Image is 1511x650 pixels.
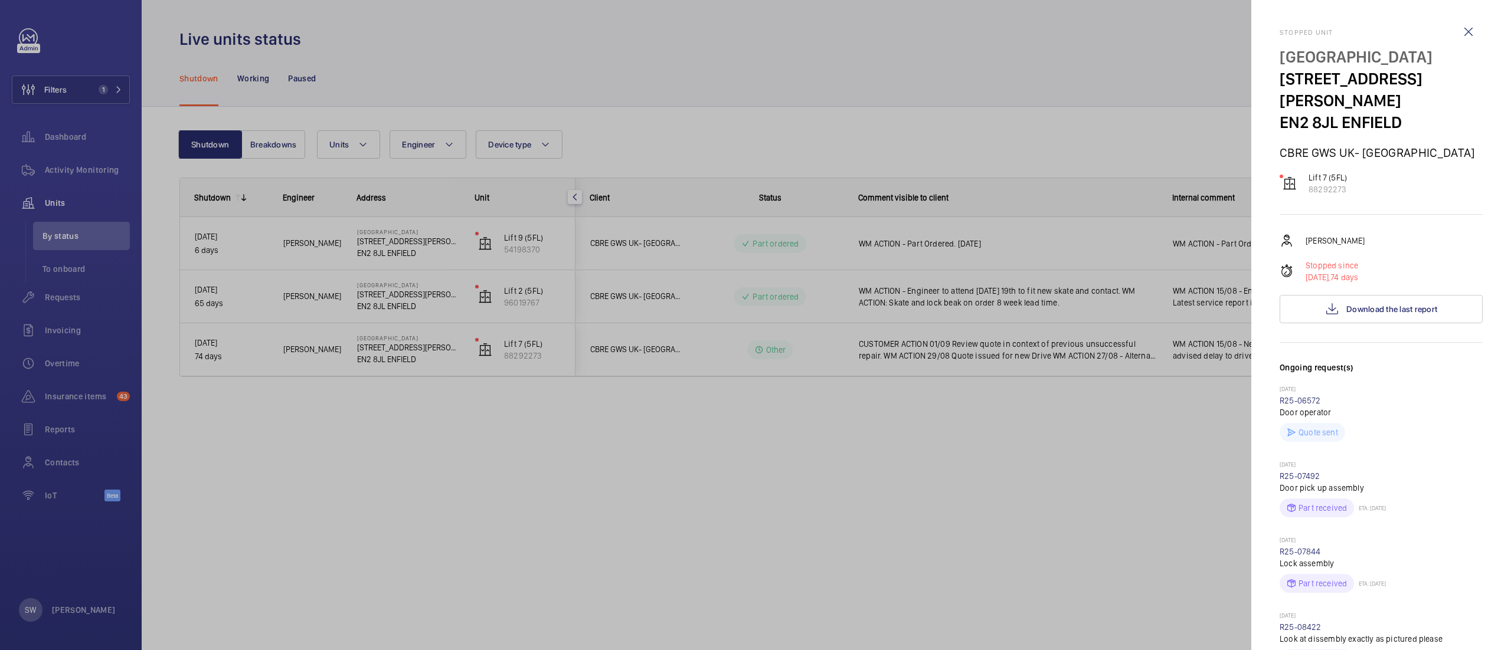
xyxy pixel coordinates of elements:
button: Download the last report [1280,295,1483,323]
p: [PERSON_NAME] [1306,235,1365,247]
p: ETA: [DATE] [1354,580,1386,587]
p: CBRE GWS UK- [GEOGRAPHIC_DATA] [1280,145,1483,160]
a: R25-08422 [1280,622,1322,632]
img: elevator.svg [1283,176,1297,191]
p: Quote sent [1299,426,1338,438]
p: Door operator [1280,406,1483,418]
p: Look at dissembly exactly as pictured please [1280,633,1483,645]
span: [DATE], [1306,273,1330,282]
span: Download the last report [1346,304,1437,314]
p: [DATE] [1280,536,1483,546]
a: R25-06572 [1280,396,1321,405]
a: R25-07492 [1280,471,1320,481]
p: [GEOGRAPHIC_DATA] [1280,46,1483,68]
h2: Stopped unit [1280,28,1483,37]
a: R25-07844 [1280,547,1321,556]
p: ETA: [DATE] [1354,504,1386,511]
p: Lift 7 (5FL) [1309,172,1347,183]
p: Lock assembly [1280,557,1483,569]
p: Part received [1299,502,1347,514]
p: 74 days [1306,271,1359,283]
p: [STREET_ADDRESS][PERSON_NAME] [1280,68,1483,111]
p: Part received [1299,577,1347,589]
h3: Ongoing request(s) [1280,362,1483,385]
p: Door pick up assembly [1280,482,1483,494]
p: 88292273 [1309,183,1347,195]
p: [DATE] [1280,461,1483,470]
p: Stopped since [1306,260,1359,271]
p: [DATE] [1280,385,1483,395]
p: EN2 8JL ENFIELD [1280,111,1483,133]
p: [DATE] [1280,612,1483,621]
